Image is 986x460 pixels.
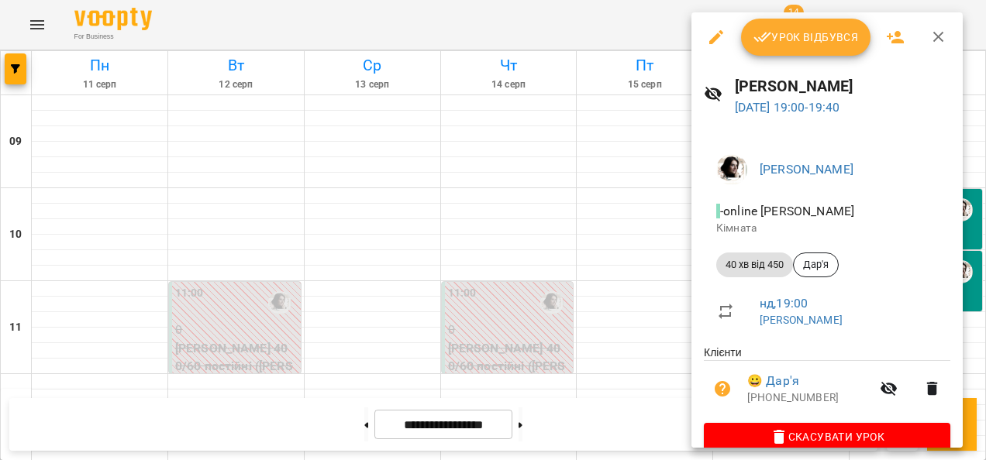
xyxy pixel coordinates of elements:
[793,252,839,277] div: Дар'я
[716,221,938,236] p: Кімната
[735,100,840,115] a: [DATE] 19:00-19:40
[704,345,950,422] ul: Клієнти
[760,296,808,311] a: нд , 19:00
[760,162,853,177] a: [PERSON_NAME]
[704,370,741,407] button: Візит ще не сплачено. Додати оплату?
[716,204,857,218] span: - online [PERSON_NAME]
[716,154,747,185] img: e7c1a1403b8f34425dc1a602655f0c4c.png
[794,258,838,272] span: Дар'я
[760,314,843,326] a: [PERSON_NAME]
[747,372,799,390] a: 😀 Дар'я
[704,423,950,451] button: Скасувати Урок
[747,390,871,406] p: [PHONE_NUMBER]
[735,74,951,98] h6: [PERSON_NAME]
[716,258,793,272] span: 40 хв від 450
[716,427,938,446] span: Скасувати Урок
[753,28,859,46] span: Урок відбувся
[741,19,871,56] button: Урок відбувся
